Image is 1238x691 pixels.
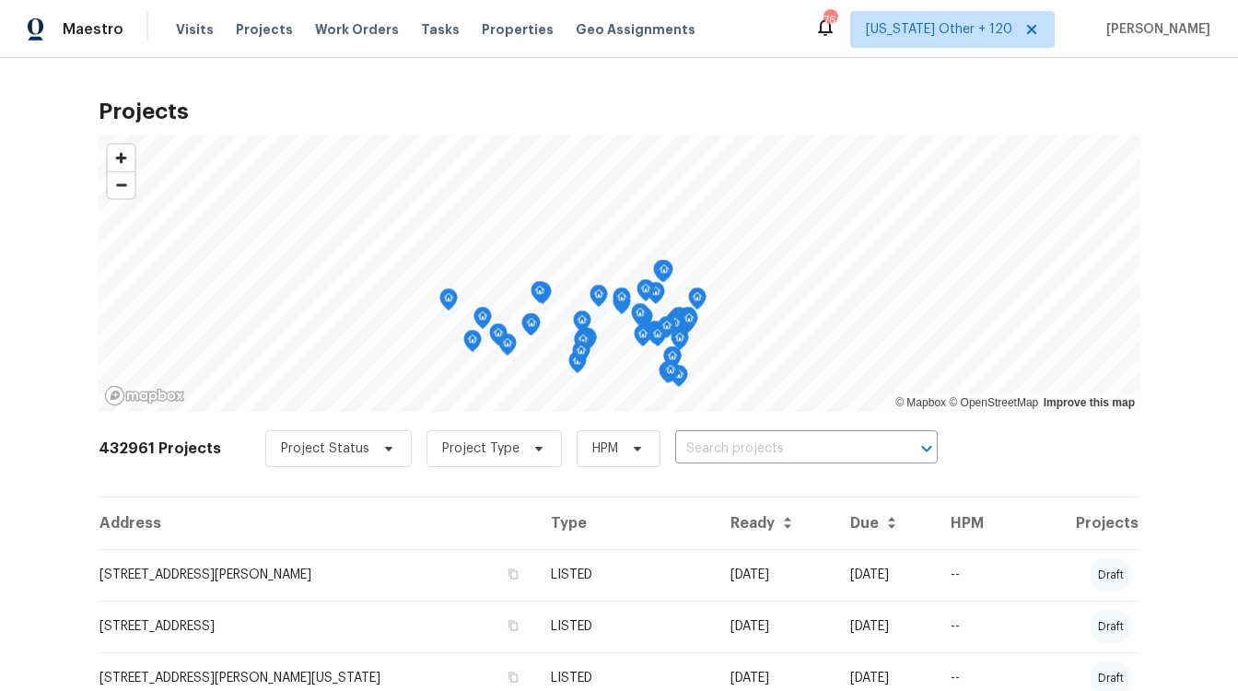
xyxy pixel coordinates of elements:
[661,360,680,389] div: Map marker
[104,385,185,406] a: Mapbox homepage
[688,287,707,316] div: Map marker
[675,435,886,463] input: Search projects
[1091,558,1131,591] div: draft
[536,549,716,601] td: LISTED
[108,145,134,171] button: Zoom in
[531,281,549,310] div: Map marker
[1091,610,1131,643] div: draft
[716,498,836,549] th: Ready
[536,601,716,652] td: LISTED
[1044,396,1135,409] a: Improve this map
[716,601,836,652] td: [DATE]
[637,279,655,308] div: Map marker
[421,23,460,36] span: Tasks
[655,260,673,288] div: Map marker
[634,324,652,353] div: Map marker
[442,439,520,458] span: Project Type
[895,396,946,409] a: Mapbox
[835,549,936,601] td: [DATE]
[666,310,684,339] div: Map marker
[936,601,1016,652] td: --
[835,498,936,549] th: Due
[99,549,536,601] td: [STREET_ADDRESS][PERSON_NAME]
[99,601,536,652] td: [STREET_ADDRESS]
[482,20,554,39] span: Properties
[489,323,508,352] div: Map marker
[521,313,540,342] div: Map marker
[99,135,1139,412] canvas: Map
[680,309,698,337] div: Map marker
[522,313,541,342] div: Map marker
[678,308,696,336] div: Map marker
[613,287,631,316] div: Map marker
[666,313,684,342] div: Map marker
[1017,498,1139,549] th: Projects
[572,341,590,369] div: Map marker
[716,549,836,601] td: [DATE]
[63,20,123,39] span: Maestro
[670,307,688,335] div: Map marker
[568,351,587,380] div: Map marker
[473,307,492,335] div: Map marker
[936,549,1016,601] td: --
[914,436,940,462] button: Open
[505,617,521,634] button: Copy Address
[590,285,608,313] div: Map marker
[646,321,664,349] div: Map marker
[677,312,695,341] div: Map marker
[576,20,695,39] span: Geo Assignments
[99,498,536,549] th: Address
[1099,20,1210,39] span: [PERSON_NAME]
[463,330,482,358] div: Map marker
[573,310,591,339] div: Map marker
[505,669,521,685] button: Copy Address
[658,316,676,345] div: Map marker
[592,439,618,458] span: HPM
[835,601,936,652] td: [DATE]
[176,20,214,39] span: Visits
[823,11,836,29] div: 766
[659,361,677,390] div: Map marker
[679,307,697,335] div: Map marker
[653,260,672,288] div: Map marker
[647,282,665,310] div: Map marker
[536,498,716,549] th: Type
[631,303,649,332] div: Map marker
[281,439,369,458] span: Project Status
[866,20,1012,39] span: [US_STATE] Other + 120
[498,334,517,362] div: Map marker
[671,328,689,357] div: Map marker
[936,498,1016,549] th: HPM
[108,171,134,198] button: Zoom out
[99,439,221,458] h2: 432961 Projects
[99,102,1139,121] h2: Projects
[439,288,458,317] div: Map marker
[108,172,134,198] span: Zoom out
[236,20,293,39] span: Projects
[949,396,1038,409] a: OpenStreetMap
[315,20,399,39] span: Work Orders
